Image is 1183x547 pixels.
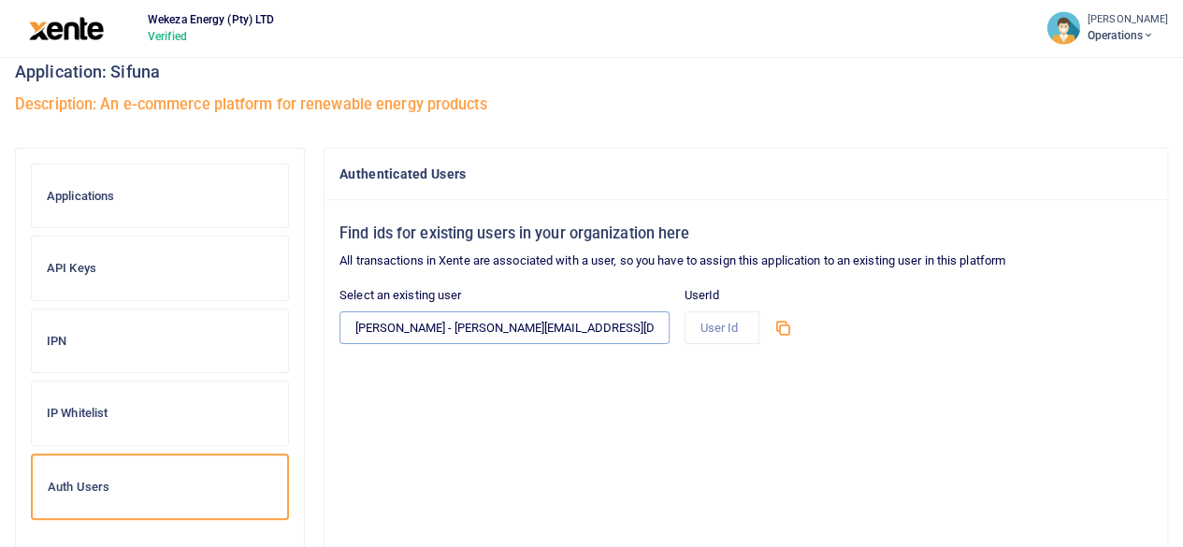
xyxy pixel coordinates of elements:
a: IPN [31,309,289,374]
h4: Authenticated Users [339,164,1152,184]
h3: Application: Sifuna [15,58,1168,86]
h6: IP Whitelist [47,406,273,421]
span: Wekeza Energy (Pty) LTD [140,11,281,28]
a: profile-user [PERSON_NAME] Operations [1046,11,1168,45]
h5: Description: An e-commerce platform for renewable energy products [15,95,1168,114]
small: [PERSON_NAME] [1088,12,1168,28]
a: IP Whitelist [31,381,289,446]
h6: IPN [47,334,273,349]
h6: Applications [47,189,273,204]
h6: Auth Users [48,480,272,495]
img: profile-user [1046,11,1080,45]
input: User ID [685,311,759,343]
label: UserId [685,286,720,305]
a: logo-large logo-large [29,21,105,35]
label: Select an existing user [339,286,461,305]
h5: Find ids for existing users in your organization here [339,224,1152,243]
a: Auth Users [31,453,289,521]
span: Verified [140,28,281,45]
h6: API Keys [47,261,273,276]
img: logo-large [29,17,105,40]
p: All transactions in Xente are associated with a user, so you have to assign this application to a... [339,252,1152,271]
a: Applications [31,164,289,229]
span: Operations [1088,27,1168,44]
a: API Keys [31,236,289,301]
